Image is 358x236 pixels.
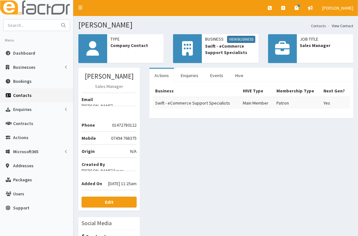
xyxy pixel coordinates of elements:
[153,97,240,109] td: Swift - eCommerce Support Specialists
[13,149,38,154] span: Microsoft365
[4,20,57,31] input: Search...
[82,197,137,208] a: Edit
[149,69,174,82] a: Actions
[108,180,137,187] span: [DATE] 11:25am
[112,122,137,128] span: 01472780122
[82,73,137,80] h3: [PERSON_NAME]
[13,163,34,169] span: Addresses
[176,69,203,82] a: Enquiries
[274,97,321,109] td: Patron
[227,36,255,43] a: View Business
[82,148,95,154] b: Origin
[130,148,137,154] span: N/A
[13,177,32,183] span: Packages
[13,50,35,56] span: Dashboard
[82,83,137,90] p: Sales Manager
[205,69,228,82] a: Events
[13,135,28,140] span: Actions
[105,199,114,205] b: Edit
[205,36,255,43] span: Business
[240,85,274,97] th: HIVE Type
[300,42,350,49] span: Sales Manager
[300,36,350,42] span: Job Title
[311,23,326,28] a: Contacts
[13,205,29,211] span: Support
[82,97,93,102] b: Email
[82,161,105,167] b: Created By
[111,135,137,141] span: 07494 768375
[13,106,32,112] span: Enquiries
[205,43,255,56] span: Swift - eCommerce Support Specialists
[274,85,321,97] th: Membership Type
[13,64,36,70] span: Businesses
[321,85,350,97] th: Next Gen?
[82,181,102,186] b: Added On
[82,122,95,128] b: Phone
[153,85,240,97] th: Business
[78,21,353,29] h1: [PERSON_NAME]
[321,97,350,109] td: Yes
[110,42,160,49] span: Company Contact
[82,135,96,141] b: Mobile
[322,5,353,11] span: [PERSON_NAME]
[13,121,33,126] span: Contracts
[13,92,32,98] span: Contacts
[82,168,137,180] span: [PERSON_NAME] [user deleted]
[230,69,249,82] a: Hive
[82,220,112,226] h3: Social Media
[13,78,32,84] span: Bookings
[240,97,274,109] td: Main Member
[326,23,353,28] li: View Contact
[110,36,160,42] span: Type
[82,103,137,122] span: [PERSON_NAME][EMAIL_ADDRESS][DOMAIN_NAME]
[13,191,24,197] span: Users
